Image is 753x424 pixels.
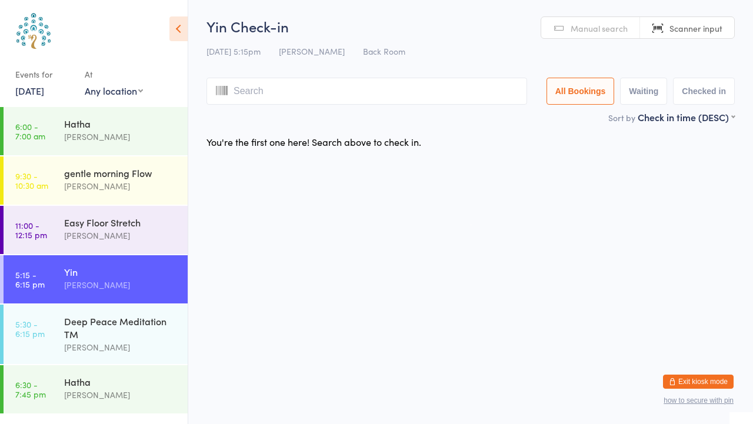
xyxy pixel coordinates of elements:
[15,171,48,190] time: 9:30 - 10:30 am
[15,380,46,399] time: 6:30 - 7:45 pm
[673,78,735,105] button: Checked in
[608,112,635,123] label: Sort by
[663,375,734,389] button: Exit kiosk mode
[4,365,188,413] a: 6:30 -7:45 pmHatha[PERSON_NAME]
[4,305,188,364] a: 5:30 -6:15 pmDeep Peace Meditation TM[PERSON_NAME]
[64,179,178,193] div: [PERSON_NAME]
[664,396,734,405] button: how to secure with pin
[206,45,261,57] span: [DATE] 5:15pm
[547,78,615,105] button: All Bookings
[64,375,178,388] div: Hatha
[64,130,178,143] div: [PERSON_NAME]
[64,278,178,292] div: [PERSON_NAME]
[12,9,56,53] img: Australian School of Meditation & Yoga
[669,22,722,34] span: Scanner input
[85,84,143,97] div: Any location
[64,216,178,229] div: Easy Floor Stretch
[638,111,735,123] div: Check in time (DESC)
[15,84,44,97] a: [DATE]
[4,107,188,155] a: 6:00 -7:00 amHatha[PERSON_NAME]
[620,78,667,105] button: Waiting
[206,78,527,105] input: Search
[279,45,345,57] span: [PERSON_NAME]
[4,156,188,205] a: 9:30 -10:30 amgentle morning Flow[PERSON_NAME]
[206,135,421,148] div: You're the first one here! Search above to check in.
[64,166,178,179] div: gentle morning Flow
[64,315,178,340] div: Deep Peace Meditation TM
[85,65,143,84] div: At
[4,206,188,254] a: 11:00 -12:15 pmEasy Floor Stretch[PERSON_NAME]
[64,229,178,242] div: [PERSON_NAME]
[15,65,73,84] div: Events for
[64,340,178,354] div: [PERSON_NAME]
[15,270,45,289] time: 5:15 - 6:15 pm
[64,388,178,402] div: [PERSON_NAME]
[15,122,45,141] time: 6:00 - 7:00 am
[64,265,178,278] div: Yin
[571,22,628,34] span: Manual search
[15,221,47,239] time: 11:00 - 12:15 pm
[15,319,45,338] time: 5:30 - 6:15 pm
[363,45,405,57] span: Back Room
[64,117,178,130] div: Hatha
[4,255,188,303] a: 5:15 -6:15 pmYin[PERSON_NAME]
[206,16,735,36] h2: Yin Check-in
